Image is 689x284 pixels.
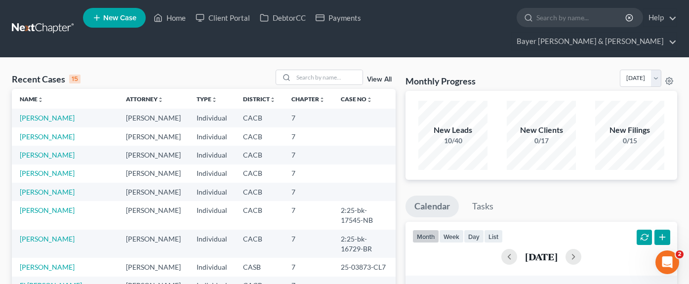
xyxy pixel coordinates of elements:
a: Tasks [463,196,502,217]
span: 2 [676,250,684,258]
td: 7 [284,146,333,164]
td: CACB [235,146,284,164]
iframe: Intercom live chat [655,250,679,274]
a: [PERSON_NAME] [20,169,75,177]
td: Individual [189,258,235,276]
a: DebtorCC [255,9,311,27]
td: [PERSON_NAME] [118,258,189,276]
a: [PERSON_NAME] [20,114,75,122]
a: View All [367,76,392,83]
td: 7 [284,258,333,276]
div: Recent Cases [12,73,81,85]
td: [PERSON_NAME] [118,201,189,229]
i: unfold_more [38,97,43,103]
input: Search by name... [293,70,363,84]
a: [PERSON_NAME] [20,132,75,141]
td: 2:25-bk-16729-BR [333,230,396,258]
td: Individual [189,183,235,201]
a: Bayer [PERSON_NAME] & [PERSON_NAME] [512,33,677,50]
td: [PERSON_NAME] [118,230,189,258]
td: 7 [284,201,333,229]
a: Nameunfold_more [20,95,43,103]
td: [PERSON_NAME] [118,183,189,201]
td: Individual [189,230,235,258]
div: 0/17 [507,136,576,146]
td: CACB [235,127,284,146]
a: [PERSON_NAME] [20,235,75,243]
input: Search by name... [536,8,627,27]
a: [PERSON_NAME] [20,206,75,214]
td: Individual [189,146,235,164]
a: [PERSON_NAME] [20,151,75,159]
a: Typeunfold_more [197,95,217,103]
td: CACB [235,164,284,183]
i: unfold_more [158,97,163,103]
td: Individual [189,109,235,127]
i: unfold_more [211,97,217,103]
button: day [464,230,484,243]
td: Individual [189,164,235,183]
td: CACB [235,183,284,201]
a: [PERSON_NAME] [20,188,75,196]
td: [PERSON_NAME] [118,127,189,146]
a: Chapterunfold_more [291,95,325,103]
i: unfold_more [270,97,276,103]
div: New Leads [418,124,487,136]
h2: [DATE] [525,251,558,262]
td: CACB [235,109,284,127]
a: Districtunfold_more [243,95,276,103]
td: 25-03873-CL7 [333,258,396,276]
span: New Case [103,14,136,22]
h3: Monthly Progress [405,75,476,87]
a: Attorneyunfold_more [126,95,163,103]
a: Home [149,9,191,27]
td: 7 [284,164,333,183]
td: CACB [235,230,284,258]
td: [PERSON_NAME] [118,146,189,164]
i: unfold_more [366,97,372,103]
a: Help [644,9,677,27]
td: 7 [284,183,333,201]
button: week [439,230,464,243]
a: Case Nounfold_more [341,95,372,103]
a: Client Portal [191,9,255,27]
div: 0/15 [595,136,664,146]
td: CACB [235,201,284,229]
a: [PERSON_NAME] [20,263,75,271]
a: Calendar [405,196,459,217]
i: unfold_more [319,97,325,103]
div: New Filings [595,124,664,136]
div: 15 [69,75,81,83]
div: 10/40 [418,136,487,146]
td: [PERSON_NAME] [118,109,189,127]
td: [PERSON_NAME] [118,164,189,183]
a: Payments [311,9,366,27]
td: Individual [189,127,235,146]
td: 7 [284,109,333,127]
td: 7 [284,230,333,258]
td: 2:25-bk-17545-NB [333,201,396,229]
button: list [484,230,503,243]
button: month [412,230,439,243]
td: 7 [284,127,333,146]
div: New Clients [507,124,576,136]
td: Individual [189,201,235,229]
td: CASB [235,258,284,276]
